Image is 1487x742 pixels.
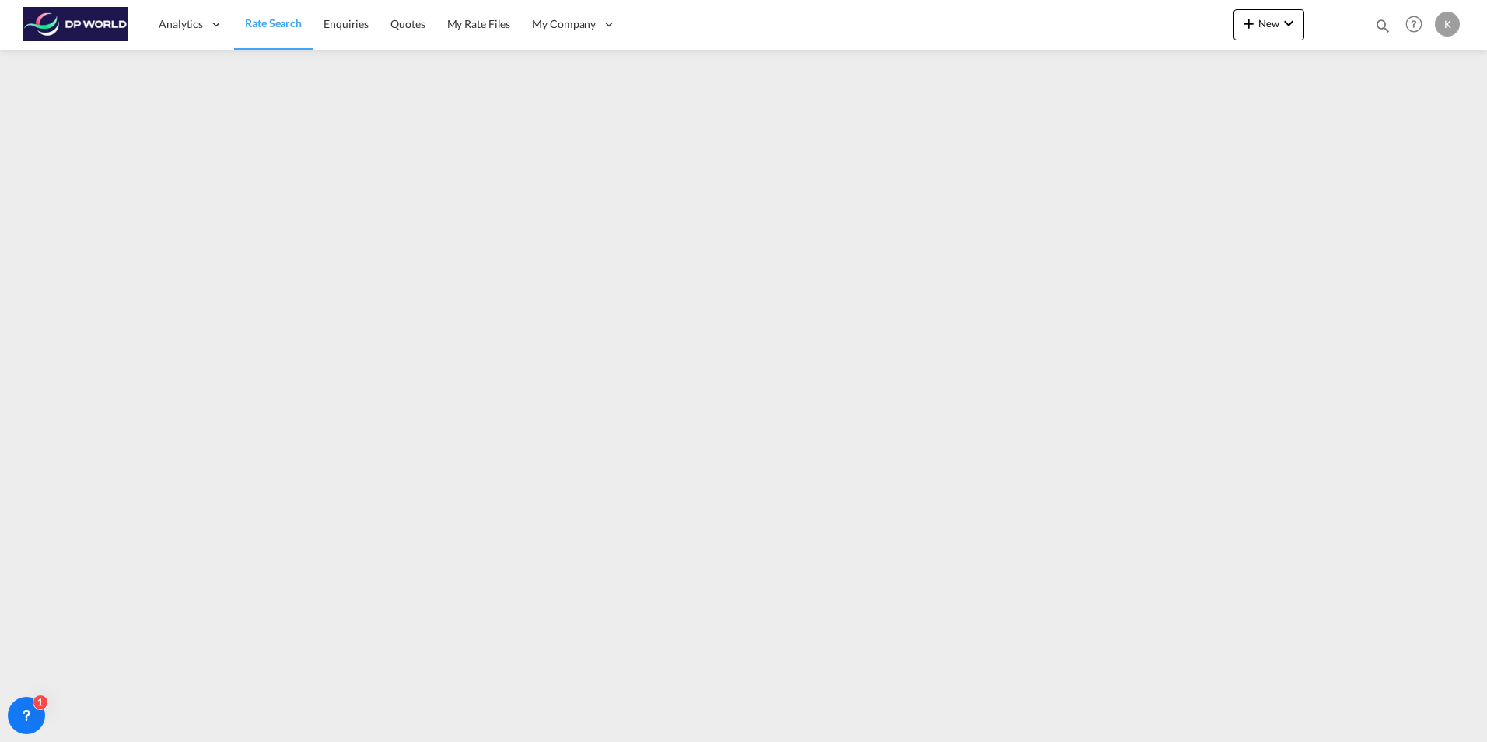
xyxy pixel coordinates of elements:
div: icon-magnify [1374,17,1391,40]
span: My Rate Files [447,17,511,30]
span: Rate Search [245,16,302,30]
md-icon: icon-magnify [1374,17,1391,34]
span: Analytics [159,16,203,32]
span: Quotes [390,17,425,30]
div: K [1435,12,1460,37]
span: New [1240,17,1298,30]
md-icon: icon-chevron-down [1279,14,1298,33]
div: Help [1401,11,1435,39]
button: icon-plus 400-fgNewicon-chevron-down [1233,9,1304,40]
span: My Company [532,16,596,32]
md-icon: icon-plus 400-fg [1240,14,1258,33]
img: c08ca190194411f088ed0f3ba295208c.png [23,7,128,42]
span: Enquiries [324,17,369,30]
span: Help [1401,11,1427,37]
